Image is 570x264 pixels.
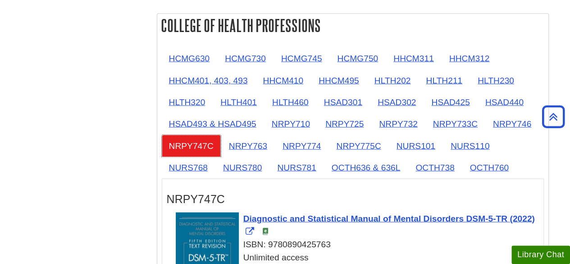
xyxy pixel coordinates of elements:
[216,156,269,178] a: NURS780
[539,111,568,123] a: Back to Top
[419,69,470,91] a: HLTH211
[424,91,477,113] a: HSAD425
[162,69,255,91] a: HHCM401, 403, 493
[222,134,274,157] a: NRPY763
[162,134,221,157] a: NRPY747C
[162,112,264,134] a: HSAD493 & HSAD495
[311,69,366,91] a: HHCM495
[167,192,539,205] h3: NRPY747C
[218,47,273,69] a: HCMG730
[324,156,408,178] a: OCTH636 & 636L
[275,134,328,157] a: NRPY774
[162,47,217,69] a: HCMG630
[511,245,570,264] button: Library Chat
[213,91,264,113] a: HLTH401
[443,134,497,157] a: NURS110
[367,69,418,91] a: HLTH202
[330,47,385,69] a: HCMG750
[157,14,548,37] h2: College of Health Professions
[176,251,539,264] div: Unlimited access
[162,91,213,113] a: HLTH320
[386,47,441,69] a: HHCM311
[486,112,538,134] a: NRPY746
[478,91,531,113] a: HSAD440
[463,156,516,178] a: OCTH760
[265,91,316,113] a: HLTH460
[243,213,535,236] a: Link opens in new window
[370,91,423,113] a: HSAD302
[372,112,424,134] a: NRPY732
[329,134,388,157] a: NRPY775C
[318,112,371,134] a: NRPY725
[270,156,323,178] a: NURS781
[389,134,442,157] a: NURS101
[262,227,269,235] img: e-Book
[426,112,485,134] a: NRPY733C
[162,156,215,178] a: NURS768
[255,69,310,91] a: HHCM410
[264,112,317,134] a: NRPY710
[408,156,461,178] a: OCTH738
[317,91,369,113] a: HSAD301
[243,213,535,223] span: Diagnostic and Statistical Manual of Mental Disorders DSM-5-TR (2022)
[274,47,329,69] a: HCMG745
[470,69,521,91] a: HLTH230
[442,47,497,69] a: HHCM312
[176,238,539,251] div: ISBN: 9780890425763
